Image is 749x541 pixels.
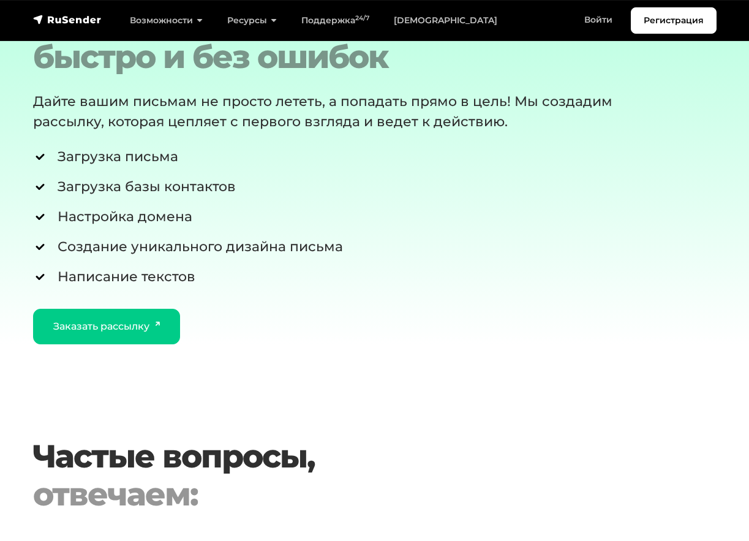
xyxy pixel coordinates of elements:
div: быстро и без ошибок [33,38,717,76]
a: Регистрация [631,7,717,34]
p: Дайте вашим письмам не просто лететь, а попадать прямо в цель! Мы создадим рассылку, которая цепл... [33,91,685,132]
li: Настройка домена [33,206,717,227]
li: Загрузка письма [33,146,717,167]
h2: Частые вопросы, [33,437,717,514]
div: отвечаем: [33,475,717,513]
a: Заказать рассылку [33,309,181,344]
li: Создание уникального дизайна письма [33,236,717,257]
sup: 24/7 [355,14,369,22]
a: Возможности [118,8,215,33]
a: Поддержка24/7 [289,8,382,33]
li: Загрузка базы контактов [33,176,717,197]
img: RuSender [33,13,102,26]
a: [DEMOGRAPHIC_DATA] [382,8,510,33]
a: Ресурсы [215,8,289,33]
li: Написание текстов [33,267,717,287]
a: Войти [572,7,625,32]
